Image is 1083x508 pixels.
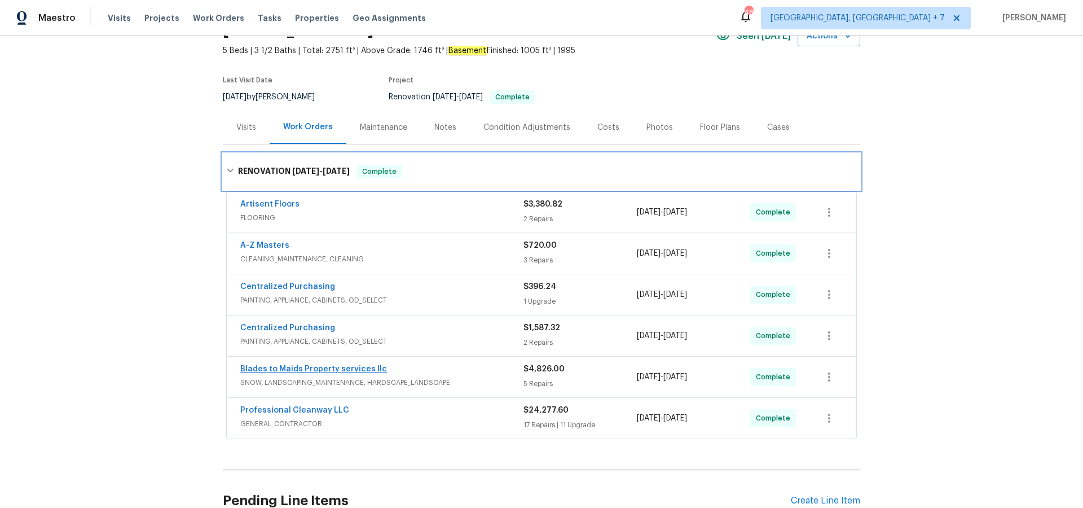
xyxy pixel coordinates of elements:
div: 3 Repairs [523,255,637,266]
div: 5 Repairs [523,378,637,389]
span: Complete [756,330,795,341]
span: - [637,330,687,341]
span: [PERSON_NAME] [998,12,1066,24]
div: Photos [646,122,673,133]
button: Actions [798,26,860,47]
span: Project [389,77,413,84]
div: Cases [767,122,790,133]
span: - [637,371,687,383]
a: A-Z Masters [240,242,289,249]
h6: RENOVATION [238,165,350,178]
span: [DATE] [323,167,350,175]
div: Create Line Item [791,496,860,506]
div: 2 Repairs [523,213,637,225]
span: CLEANING_MAINTENANCE, CLEANING [240,253,523,265]
span: [DATE] [637,291,661,299]
span: [DATE] [637,249,661,257]
span: 5 Beds | 3 1/2 Baths | Total: 2751 ft² | Above Grade: 1746 ft² | Finished: 1005 ft² | 1995 [223,45,716,56]
h2: [STREET_ADDRESS] [223,25,373,36]
span: Geo Assignments [353,12,426,24]
span: Complete [756,248,795,259]
span: Projects [144,12,179,24]
span: [DATE] [663,332,687,340]
span: - [433,93,483,101]
div: by [PERSON_NAME] [223,90,328,104]
span: [DATE] [223,93,246,101]
span: $396.24 [523,283,556,291]
span: - [637,248,687,259]
span: Complete [756,371,795,383]
div: Costs [597,122,619,133]
em: Basement [448,46,487,55]
span: PAINTING, APPLIANCE, CABINETS, OD_SELECT [240,295,523,306]
span: GENERAL_CONTRACTOR [240,418,523,430]
span: [DATE] [637,208,661,216]
span: - [292,167,350,175]
span: [DATE] [663,249,687,257]
span: - [637,413,687,424]
span: [DATE] [292,167,319,175]
span: [DATE] [663,208,687,216]
span: [DATE] [433,93,456,101]
span: [DATE] [459,93,483,101]
span: [DATE] [663,414,687,422]
span: $720.00 [523,242,557,249]
span: Complete [491,94,534,100]
div: Condition Adjustments [483,122,570,133]
span: Visits [108,12,131,24]
span: Properties [295,12,339,24]
span: Actions [807,29,851,43]
span: [DATE] [663,291,687,299]
div: 48 [745,7,752,18]
span: - [637,289,687,300]
span: [DATE] [637,332,661,340]
span: Renovation [389,93,535,101]
span: Complete [756,413,795,424]
span: FLOORING [240,212,523,224]
span: $4,826.00 [523,365,565,373]
a: Centralized Purchasing [240,283,335,291]
span: Complete [756,207,795,218]
a: Centralized Purchasing [240,324,335,332]
span: Last Visit Date [223,77,272,84]
div: Work Orders [283,121,333,133]
span: [DATE] [637,373,661,381]
div: RENOVATION [DATE]-[DATE]Complete [223,154,860,190]
span: Tasks [258,14,281,22]
span: $24,277.60 [523,406,569,414]
div: Notes [434,122,456,133]
div: Visits [236,122,256,133]
span: - [637,207,687,218]
span: Complete [756,289,795,300]
span: [DATE] [637,414,661,422]
span: PAINTING, APPLIANCE, CABINETS, OD_SELECT [240,336,523,347]
span: Work Orders [193,12,244,24]
div: 1 Upgrade [523,296,637,307]
div: Floor Plans [700,122,740,133]
span: [DATE] [663,373,687,381]
div: 2 Repairs [523,337,637,348]
span: Complete [358,166,401,177]
a: Professional Cleanway LLC [240,406,349,414]
span: [GEOGRAPHIC_DATA], [GEOGRAPHIC_DATA] + 7 [771,12,945,24]
span: $3,380.82 [523,200,562,208]
span: Maestro [38,12,76,24]
a: Artisent Floors [240,200,300,208]
a: Blades to Maids Property services llc [240,365,387,373]
div: Maintenance [360,122,407,133]
span: Seen [DATE] [737,30,791,42]
span: SNOW, LANDSCAPING_MAINTENANCE, HARDSCAPE_LANDSCAPE [240,377,523,388]
div: 17 Repairs | 11 Upgrade [523,419,637,431]
span: $1,587.32 [523,324,560,332]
